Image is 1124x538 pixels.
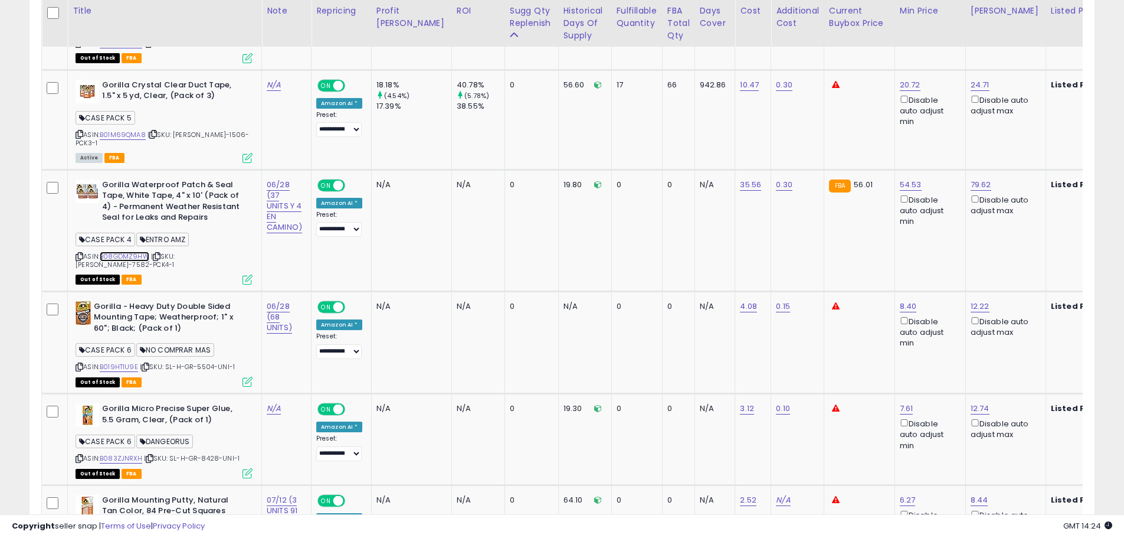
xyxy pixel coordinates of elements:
[971,79,989,91] a: 24.71
[76,435,135,448] span: CASE PACK 6
[76,469,120,479] span: All listings that are currently out of stock and unavailable for purchase on Amazon
[316,211,362,237] div: Preset:
[319,405,333,415] span: ON
[76,53,120,63] span: All listings that are currently out of stock and unavailable for purchase on Amazon
[776,179,792,191] a: 0.30
[457,80,504,90] div: 40.78%
[457,180,496,190] div: N/A
[153,520,205,532] a: Privacy Policy
[700,403,726,414] div: N/A
[12,521,205,532] div: seller snap | |
[136,343,214,357] span: NO COMPRAR MAS
[76,180,99,203] img: 5175zhV9KlL._SL40_.jpg
[316,422,362,432] div: Amazon AI *
[76,301,91,325] img: 51Cg6qvOzrL._SL40_.jpg
[1051,494,1105,506] b: Listed Price:
[900,93,956,128] div: Disable auto adjust min
[776,5,819,30] div: Additional Cost
[457,301,496,312] div: N/A
[100,362,138,372] a: B019HT1U9E
[136,435,194,448] span: DANGEORUS
[971,301,989,312] a: 12.22
[829,180,851,193] small: FBA
[971,494,988,506] a: 8.44
[319,302,333,312] span: ON
[900,79,920,91] a: 20.72
[776,79,792,91] a: 0.30
[76,130,249,148] span: | SKU: [PERSON_NAME]-1506-PCK3-1
[563,495,602,506] div: 64.10
[73,5,257,17] div: Title
[617,495,653,506] div: 0
[971,93,1037,116] div: Disable auto adjust max
[101,520,151,532] a: Terms of Use
[740,403,754,415] a: 3.12
[457,101,504,112] div: 38.55%
[971,315,1037,338] div: Disable auto adjust max
[667,301,686,312] div: 0
[971,193,1037,216] div: Disable auto adjust max
[76,343,135,357] span: CASE PACK 6
[76,180,253,283] div: ASIN:
[144,38,240,48] span: | SKU: SL-H-GR-0045-UNI-1
[376,80,451,90] div: 18.18%
[1051,179,1105,190] b: Listed Price:
[76,495,99,519] img: 51AP9bOz8bL._SL40_.jpg
[617,180,653,190] div: 0
[667,80,686,90] div: 66
[376,301,443,312] div: N/A
[376,5,447,30] div: Profit [PERSON_NAME]
[971,5,1041,17] div: [PERSON_NAME]
[510,403,549,414] div: 0
[102,403,245,428] b: Gorilla Micro Precise Super Glue, 5.5 Gram, Clear, (Pack of 1)
[384,91,409,100] small: (4.54%)
[76,403,253,477] div: ASIN:
[76,301,253,386] div: ASIN:
[900,301,917,312] a: 8.40
[1051,79,1105,90] b: Listed Price:
[343,80,362,90] span: OFF
[1051,301,1105,312] b: Listed Price:
[343,405,362,415] span: OFF
[122,53,142,63] span: FBA
[144,454,240,463] span: | SKU: SL-H-GR-8428-UNI-1
[376,403,443,414] div: N/A
[267,403,281,415] a: N/A
[700,180,726,190] div: N/A
[136,233,189,246] span: ENTRO AMZ
[267,5,306,17] div: Note
[76,233,135,246] span: CASE PACK 4
[122,377,142,387] span: FBA
[94,301,237,337] b: Gorilla - Heavy Duty Double Sided Mounting Tape; Weatherproof; 1" x 60"; Black; (Pack of 1)
[104,153,124,163] span: FBA
[700,5,730,30] div: Days Cover
[740,494,756,506] a: 2.52
[76,252,175,269] span: | SKU: [PERSON_NAME]-7582-PCK4-1
[667,180,686,190] div: 0
[457,5,500,17] div: ROI
[971,179,991,191] a: 79.62
[122,469,142,479] span: FBA
[76,275,120,285] span: All listings that are currently out of stock and unavailable for purchase on Amazon
[510,495,549,506] div: 0
[343,495,362,506] span: OFF
[854,179,873,190] span: 56.01
[900,179,922,191] a: 54.53
[971,403,989,415] a: 12.74
[376,180,443,190] div: N/A
[563,80,602,90] div: 56.60
[776,494,790,506] a: N/A
[76,111,135,125] span: CASE PACK 5
[319,180,333,190] span: ON
[316,319,362,330] div: Amazon AI *
[100,130,146,140] a: B01M69QMA8
[102,180,245,226] b: Gorilla Waterproof Patch & Seal Tape, White Tape, 4" x 10' (Pack of 4) - Permanent Weather Resist...
[740,301,757,312] a: 4.08
[12,520,55,532] strong: Copyright
[343,302,362,312] span: OFF
[563,180,602,190] div: 19.80
[140,362,235,371] span: | SKU: SL-H-GR-5504-UNI-1
[776,301,790,312] a: 0.15
[700,80,726,90] div: 942.86
[464,91,489,100] small: (5.78%)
